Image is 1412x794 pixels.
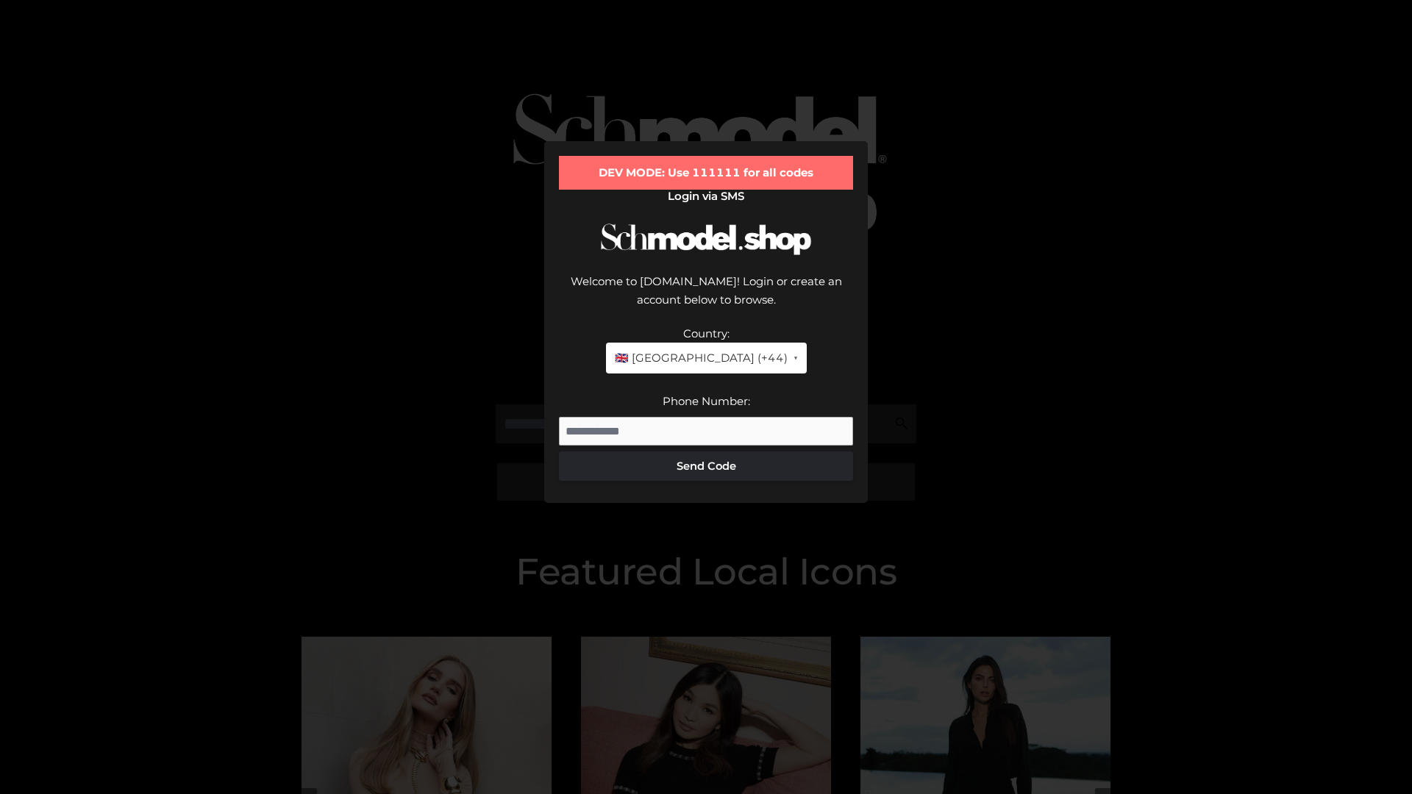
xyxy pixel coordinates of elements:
img: Schmodel Logo [596,210,816,268]
span: 🇬🇧 [GEOGRAPHIC_DATA] (+44) [615,348,788,368]
div: Welcome to [DOMAIN_NAME]! Login or create an account below to browse. [559,272,853,324]
div: DEV MODE: Use 111111 for all codes [559,156,853,190]
label: Phone Number: [663,394,750,408]
h2: Login via SMS [559,190,853,203]
label: Country: [683,326,730,340]
button: Send Code [559,451,853,481]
